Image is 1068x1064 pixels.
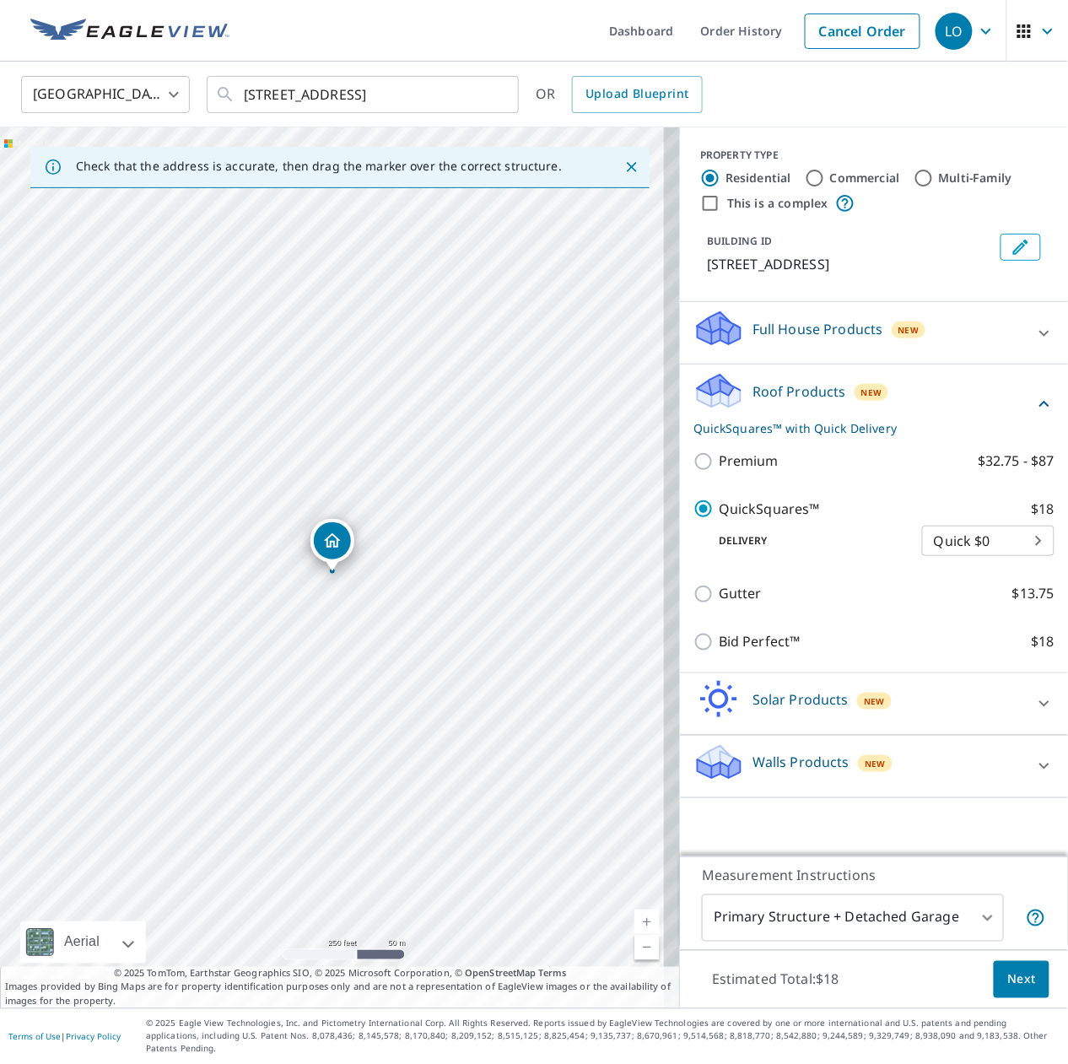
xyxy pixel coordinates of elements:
span: Your report will include the primary structure and a detached garage if one exists. [1026,908,1046,928]
p: BUILDING ID [707,234,772,248]
a: Privacy Policy [66,1031,121,1043]
span: New [861,386,882,399]
input: Search by address or latitude-longitude [244,71,484,118]
span: New [865,757,886,770]
p: Premium [719,451,779,472]
div: Quick $0 [922,517,1055,564]
button: Edit building 1 [1001,234,1041,261]
span: Upload Blueprint [585,84,688,105]
div: Roof ProductsNewQuickSquares™ with Quick Delivery [693,371,1055,437]
div: Primary Structure + Detached Garage [702,894,1004,942]
p: $32.75 - $87 [978,451,1055,472]
a: Terms of Use [8,1031,61,1043]
p: Gutter [719,583,762,604]
p: QuickSquares™ [719,499,820,520]
div: PROPERTY TYPE [700,148,1048,163]
p: Walls Products [752,752,850,772]
div: [GEOGRAPHIC_DATA] [21,71,190,118]
label: This is a complex [727,195,828,212]
div: Aerial [59,921,105,964]
div: OR [536,76,703,113]
a: Current Level 17, Zoom Out [634,935,660,960]
a: Cancel Order [805,14,920,49]
span: Next [1007,969,1036,991]
span: New [864,694,885,708]
span: © 2025 TomTom, Earthstar Geographics SIO, © 2025 Microsoft Corporation, © [114,967,567,981]
img: EV Logo [30,19,229,44]
div: Dropped pin, building 1, Residential property, 363 Euclid Ave Beloit, WI 53511 [310,519,354,571]
label: Residential [725,170,791,186]
p: Roof Products [752,381,846,402]
p: Full House Products [752,319,883,339]
p: [STREET_ADDRESS] [707,254,994,274]
p: Bid Perfect™ [719,631,801,652]
span: New [898,323,920,337]
div: LO [936,13,973,50]
p: QuickSquares™ with Quick Delivery [693,419,1034,437]
a: Terms [539,967,567,980]
a: Current Level 17, Zoom In [634,910,660,935]
label: Multi-Family [939,170,1012,186]
a: Upload Blueprint [572,76,702,113]
div: Full House ProductsNew [693,309,1055,357]
label: Commercial [830,170,900,186]
button: Close [621,156,643,178]
button: Next [994,961,1049,999]
p: Delivery [693,533,922,548]
div: Walls ProductsNew [693,743,1055,791]
p: $13.75 [1012,583,1055,604]
p: Solar Products [752,689,849,710]
p: | [8,1032,121,1042]
p: $18 [1032,631,1055,652]
p: Estimated Total: $18 [699,961,853,998]
div: Solar ProductsNew [693,680,1055,728]
p: $18 [1032,499,1055,520]
div: Aerial [20,921,146,964]
p: © 2025 Eagle View Technologies, Inc. and Pictometry International Corp. All Rights Reserved. Repo... [146,1018,1060,1056]
a: OpenStreetMap [465,967,536,980]
p: Check that the address is accurate, then drag the marker over the correct structure. [76,159,562,174]
p: Measurement Instructions [702,866,1046,886]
